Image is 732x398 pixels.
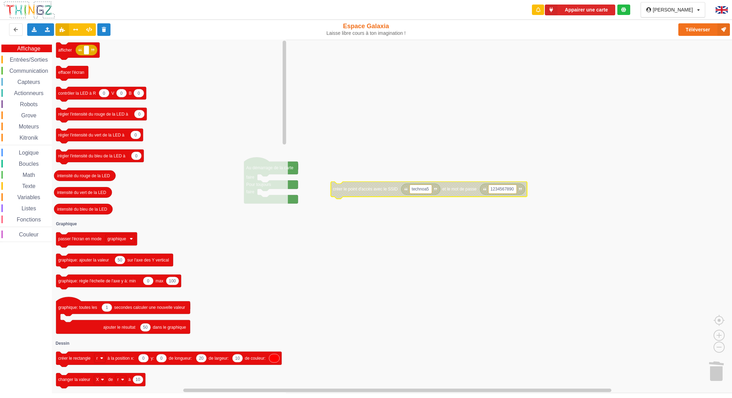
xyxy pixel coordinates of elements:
span: Moteurs [18,124,40,130]
text: régler l'intensité du rouge de la LED à [58,111,128,116]
img: thingz_logo.png [3,1,55,19]
text: B [129,91,132,95]
text: 10 [136,377,140,382]
text: graphique: règle l'échelle de l'axe y à: min [58,279,136,283]
div: Tu es connecté au serveur de création de Thingz [617,5,630,15]
text: 1 [106,305,108,310]
text: de couleur: [245,356,266,361]
text: technoa5 [412,187,429,192]
text: Graphique [56,221,77,226]
button: Téléverser [678,23,730,36]
text: changer la valeur [58,377,90,382]
text: à la position x: [107,356,134,361]
text: y: [151,356,154,361]
text: 20 [199,356,204,361]
span: Kitronik [18,135,39,141]
text: créer le rectangle [58,356,91,361]
text: Dessin [56,341,69,346]
text: graphique: toutes les [58,305,97,310]
text: graphique: ajouter la valeur [58,258,109,263]
span: Capteurs [16,79,41,85]
text: de largeur: [209,356,229,361]
text: créer le point d'accès avec le SSID [333,187,398,192]
span: Boucles [18,161,40,167]
text: 50 [117,258,122,263]
text: 0 [138,111,140,116]
text: effacer l'écran [58,70,84,75]
text: 10 [235,356,240,361]
text: 0 [135,132,137,137]
text: 0 [103,91,105,95]
span: Affichage [16,46,41,52]
text: afficher [58,48,72,53]
text: 0 [135,153,138,158]
text: V [112,91,114,95]
text: intensité du bleu de la LED [57,206,107,211]
text: de [108,377,113,382]
text: X [96,377,99,382]
text: r [117,377,119,382]
span: Logique [18,150,40,156]
text: à [128,377,131,382]
text: ajouter le résultat [103,325,136,330]
span: Texte [21,183,36,189]
text: graphique [107,236,126,241]
span: Entrées/Sorties [9,57,49,63]
span: Grove [20,112,38,118]
text: dans le graphique [153,325,186,330]
span: Math [22,172,36,178]
div: [PERSON_NAME] [653,7,693,12]
text: 100 [169,279,176,283]
span: Fonctions [16,217,42,223]
span: Variables [16,194,41,200]
text: r [96,356,98,361]
span: Couleur [18,232,40,237]
span: Listes [21,205,37,211]
text: 0 [147,279,150,283]
text: et le mot de passe [442,187,476,192]
text: intensité du vert de la LED [57,190,106,195]
text: régler l'intensité du bleu de la LED à [58,153,125,158]
span: Robots [19,101,39,107]
text: régler l'intensité du vert de la LED à [58,132,124,137]
text: 1234567890 [490,187,514,192]
span: Communication [8,68,49,74]
button: Appairer une carte [545,5,615,15]
span: Actionneurs [13,90,45,96]
img: gb.png [716,6,728,14]
div: Espace Galaxia [302,22,430,36]
text: 0 [142,356,145,361]
text: secondes calculer une nouvelle valeur [114,305,185,310]
text: max [155,279,163,283]
text: sur l'axe des Y vertical [127,258,169,263]
text: de longueur: [169,356,192,361]
text: 0 [120,91,123,95]
text: 0 [160,356,163,361]
text: intensité du rouge de la LED [57,173,110,178]
text: 50 [143,325,148,330]
text: contrôler la LED à R [58,91,96,95]
text: passer l'écran en mode [58,236,102,241]
text: 0 [138,91,140,95]
div: Laisse libre cours à ton imagination ! [302,30,430,36]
